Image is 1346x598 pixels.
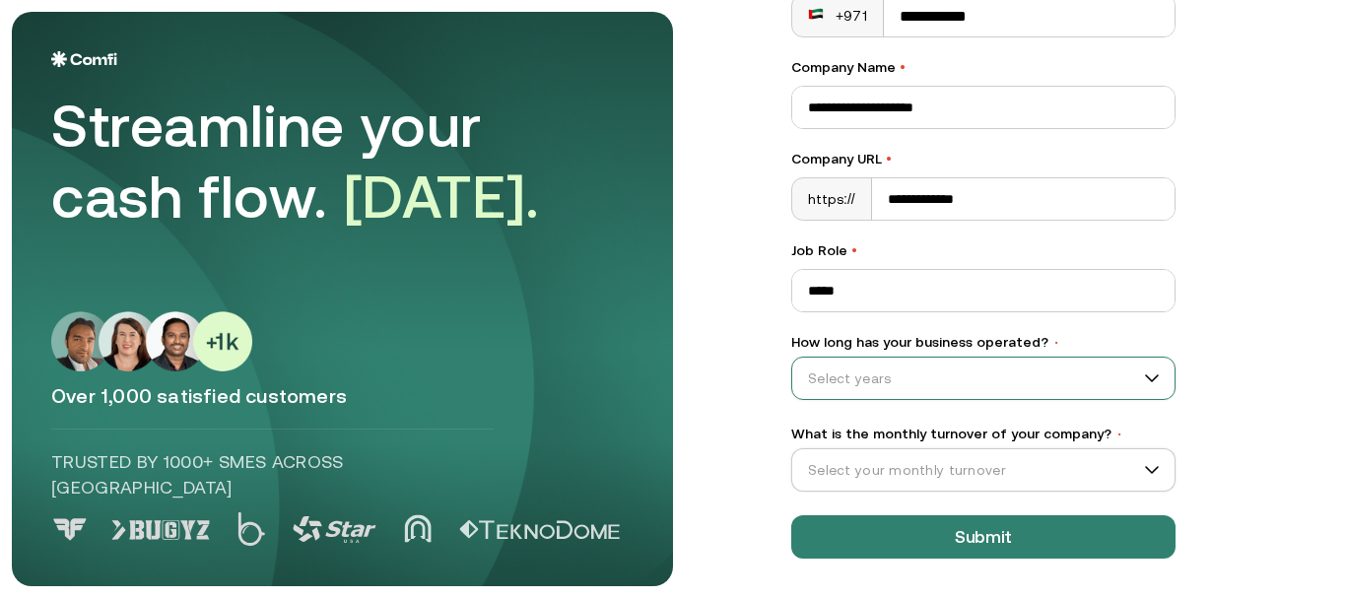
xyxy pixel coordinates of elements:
[886,151,892,166] span: •
[792,178,872,220] div: https://
[111,520,210,540] img: Logo 1
[51,51,117,67] img: Logo
[237,512,265,546] img: Logo 2
[808,6,867,26] div: +971
[791,57,1176,78] label: Company Name
[791,240,1176,261] label: Job Role
[791,332,1176,353] label: How long has your business operated?
[791,515,1176,559] button: Submit
[851,242,857,258] span: •
[51,91,603,233] div: Streamline your cash flow.
[791,149,1176,169] label: Company URL
[1115,428,1123,441] span: •
[344,163,540,231] span: [DATE].
[900,59,906,75] span: •
[1052,336,1060,350] span: •
[51,383,634,409] p: Over 1,000 satisfied customers
[51,449,494,500] p: Trusted by 1000+ SMEs across [GEOGRAPHIC_DATA]
[51,518,89,541] img: Logo 0
[459,520,620,540] img: Logo 5
[791,424,1176,444] label: What is the monthly turnover of your company?
[293,516,376,543] img: Logo 3
[404,514,432,543] img: Logo 4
